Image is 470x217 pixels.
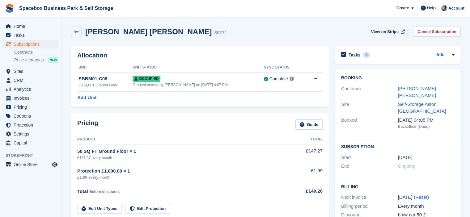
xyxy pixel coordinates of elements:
[341,154,398,161] div: Start
[398,203,455,210] div: Every month
[341,183,455,190] h2: Billing
[3,160,58,169] a: menu
[3,22,58,31] a: menu
[371,29,399,35] span: View on Stripe
[448,5,464,11] span: Account
[77,94,96,101] a: Add Unit
[363,52,370,58] div: 0
[77,119,98,130] h2: Pricing
[369,27,406,37] a: View on Stripe
[398,117,455,124] div: [DATE] 04:05 PM
[341,163,398,170] div: End
[285,144,323,164] td: £147.27
[398,123,455,130] div: Backoffice (Daud)
[14,56,58,63] a: Price increases NEW
[14,160,51,169] span: Online Store
[14,121,51,129] span: Protection
[14,139,51,147] span: Capital
[398,154,413,161] time: 2025-06-04 00:00:00 UTC
[48,57,58,63] div: NEW
[436,52,445,59] a: Add
[341,194,398,201] div: Next invoice
[77,52,323,59] h2: Allocation
[264,63,305,73] th: Sync Status
[3,103,58,111] a: menu
[125,204,170,214] a: Edit Protection
[77,63,133,73] th: Unit
[3,94,58,102] a: menu
[78,75,133,82] div: SBBM01-C08
[14,76,51,85] span: CRM
[441,5,447,11] img: SUDIPTA VIRMANI
[398,86,436,98] a: [PERSON_NAME] [PERSON_NAME]
[133,63,264,73] th: Unit Status
[3,130,58,138] a: menu
[415,194,427,200] a: Reset
[398,102,446,114] a: Self-Storage Aston, [GEOGRAPHIC_DATA]
[3,76,58,85] a: menu
[398,194,455,201] div: [DATE] ( )
[133,76,160,82] span: Occupied
[341,143,455,149] h2: Subscription
[17,3,116,13] a: Spacebox Business Park & Self Storage
[14,67,51,76] span: Sites
[214,29,227,36] div: 89271
[3,31,58,40] a: menu
[341,76,455,81] h2: Booking
[3,112,58,120] a: menu
[14,40,51,48] span: Subscriptions
[14,49,58,55] a: Contracts
[3,85,58,94] a: menu
[77,148,285,155] div: 50 SQ FT Ground Floor × 1
[3,40,58,48] a: menu
[5,4,14,13] img: stora-icon-8386f47178a22dfd0bd8f6a31ec36ba5ce8667c1dd55bd0f319d3a0aa187defe.svg
[77,155,285,161] div: £147.27 every month
[341,117,398,130] div: Booked
[6,152,61,159] span: Storefront
[285,135,323,144] th: Total
[413,27,461,37] a: Cancel Subscription
[51,161,58,168] a: Preview store
[285,164,323,184] td: £1.99
[89,190,120,194] span: Before discounts
[3,121,58,129] a: menu
[398,163,416,169] span: Ongoing
[427,5,436,11] span: Help
[14,112,51,120] span: Coupons
[290,77,294,81] img: icon-info-grey-7440780725fd019a000dd9b08b2336e03edf1995a4989e88bcd33f0948082b44.svg
[285,188,323,195] div: £149.26
[77,135,285,144] th: Product
[133,82,264,88] div: Granted access by [PERSON_NAME] on [DATE] 4:07 PM
[341,85,398,99] div: Customer
[14,22,51,31] span: Home
[85,27,212,36] h2: [PERSON_NAME] [PERSON_NAME]
[3,67,58,76] a: menu
[349,52,361,58] h2: Tasks
[14,103,51,111] span: Pricing
[78,82,133,88] div: 50 SQ FT Ground Floor
[14,57,44,63] span: Price increases
[341,101,398,115] div: Site
[396,5,409,11] span: Create
[77,174,285,181] div: £1.99 every month
[77,204,122,214] a: Edit Unit Types
[341,203,398,210] div: Billing period
[77,189,88,194] span: Total
[14,94,51,102] span: Invoices
[14,31,51,40] span: Tasks
[14,85,51,94] span: Analytics
[295,119,323,130] a: Guide
[3,139,58,147] a: menu
[14,130,51,138] span: Settings
[269,76,288,82] div: Complete
[77,168,285,175] div: Protection £1,000.00 × 1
